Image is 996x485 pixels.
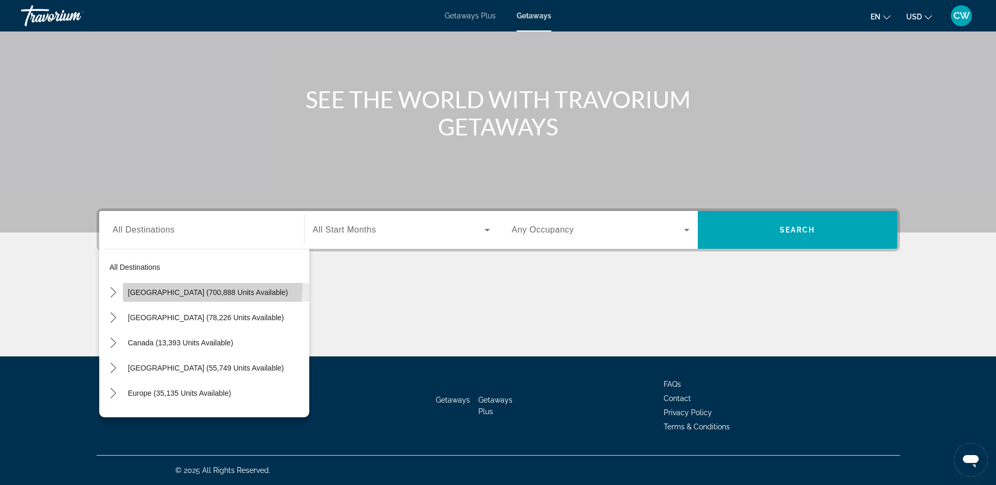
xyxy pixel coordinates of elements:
span: [GEOGRAPHIC_DATA] (700,888 units available) [128,288,288,297]
a: Contact [664,394,691,403]
button: Toggle Canada (13,393 units available) submenu [104,334,123,352]
button: Select destination: Australia (3,110 units available) [123,409,309,428]
div: Destination options [99,244,309,417]
a: Getaways Plus [478,396,512,416]
div: Search widget [99,211,897,249]
span: USD [906,13,922,21]
button: Change language [871,9,890,24]
button: Toggle Caribbean & Atlantic Islands (55,749 units available) submenu [104,359,123,377]
button: Search [698,211,897,249]
button: Select destination: Europe (35,135 units available) [123,384,309,403]
span: All destinations [110,263,161,271]
button: Toggle Europe (35,135 units available) submenu [104,384,123,403]
button: User Menu [948,5,975,27]
button: Select destination: Caribbean & Atlantic Islands (55,749 units available) [123,359,309,377]
span: © 2025 All Rights Reserved. [175,466,270,475]
button: Select destination: United States (700,888 units available) [123,283,309,302]
span: Europe (35,135 units available) [128,389,232,397]
a: FAQs [664,380,681,388]
button: Toggle United States (700,888 units available) submenu [104,283,123,302]
h1: SEE THE WORLD WITH TRAVORIUM GETAWAYS [301,86,695,140]
a: Getaways [517,12,551,20]
button: Select destination: Canada (13,393 units available) [123,333,309,352]
span: CW [953,10,970,21]
span: en [871,13,880,21]
button: Toggle Australia (3,110 units available) submenu [104,409,123,428]
a: Travorium [21,2,126,29]
input: Select destination [113,224,290,237]
span: Search [780,226,815,234]
button: Change currency [906,9,932,24]
iframe: Button to launch messaging window [954,443,988,477]
button: Toggle Mexico (78,226 units available) submenu [104,309,123,327]
a: Privacy Policy [664,408,712,417]
span: All Start Months [313,225,376,234]
span: [GEOGRAPHIC_DATA] (78,226 units available) [128,313,284,322]
button: Select destination: All destinations [104,258,309,277]
a: Getaways Plus [445,12,496,20]
button: Select destination: Mexico (78,226 units available) [123,308,309,327]
a: Getaways [436,396,470,404]
a: Terms & Conditions [664,423,730,431]
span: All Destinations [113,225,175,234]
span: Any Occupancy [512,225,574,234]
span: [GEOGRAPHIC_DATA] (55,749 units available) [128,364,284,372]
span: Canada (13,393 units available) [128,339,234,347]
